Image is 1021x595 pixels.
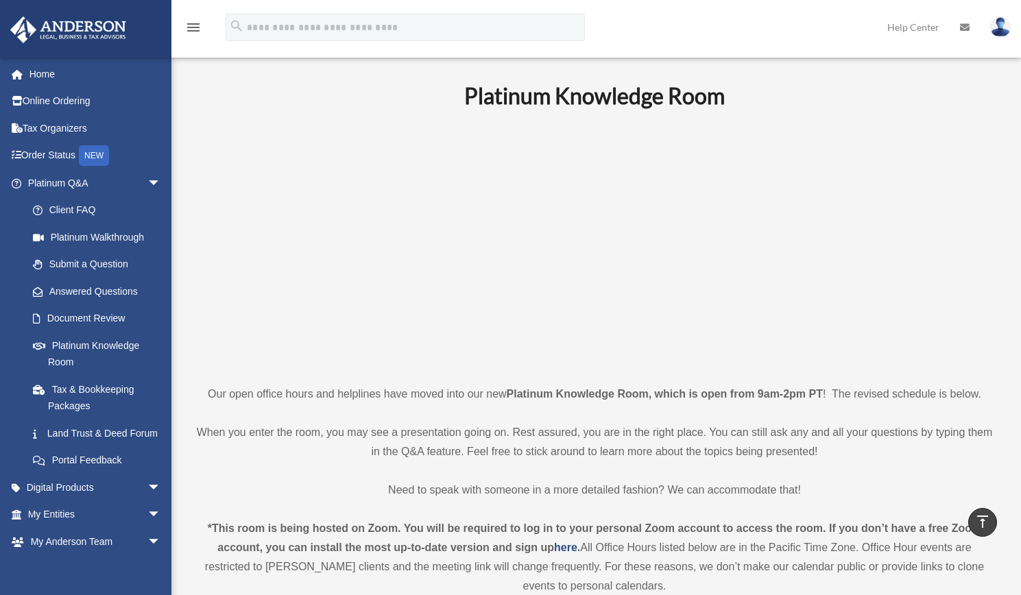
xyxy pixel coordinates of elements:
[10,88,182,115] a: Online Ordering
[577,542,580,553] strong: .
[464,82,725,109] b: Platinum Knowledge Room
[19,420,182,447] a: Land Trust & Deed Forum
[19,376,182,420] a: Tax & Bookkeeping Packages
[147,528,175,556] span: arrow_drop_down
[19,332,175,376] a: Platinum Knowledge Room
[19,197,182,224] a: Client FAQ
[507,388,823,400] strong: Platinum Knowledge Room, which is open from 9am-2pm PT
[974,513,991,530] i: vertical_align_top
[10,142,182,170] a: Order StatusNEW
[19,278,182,305] a: Answered Questions
[147,501,175,529] span: arrow_drop_down
[990,17,1011,37] img: User Pic
[19,251,182,278] a: Submit a Question
[147,169,175,197] span: arrow_drop_down
[554,542,577,553] a: here
[195,423,994,461] p: When you enter the room, you may see a presentation going on. Rest assured, you are in the right ...
[19,223,182,251] a: Platinum Walkthrough
[195,481,994,500] p: Need to speak with someone in a more detailed fashion? We can accommodate that!
[968,508,997,537] a: vertical_align_top
[208,522,981,553] strong: *This room is being hosted on Zoom. You will be required to log in to your personal Zoom account ...
[185,24,202,36] a: menu
[10,474,182,501] a: Digital Productsarrow_drop_down
[10,501,182,529] a: My Entitiesarrow_drop_down
[389,127,800,359] iframe: 231110_Toby_KnowledgeRoom
[229,19,244,34] i: search
[19,305,182,332] a: Document Review
[6,16,130,43] img: Anderson Advisors Platinum Portal
[10,169,182,197] a: Platinum Q&Aarrow_drop_down
[10,114,182,142] a: Tax Organizers
[147,474,175,502] span: arrow_drop_down
[79,145,109,166] div: NEW
[19,447,182,474] a: Portal Feedback
[10,60,182,88] a: Home
[185,19,202,36] i: menu
[10,528,182,555] a: My Anderson Teamarrow_drop_down
[195,385,994,404] p: Our open office hours and helplines have moved into our new ! The revised schedule is below.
